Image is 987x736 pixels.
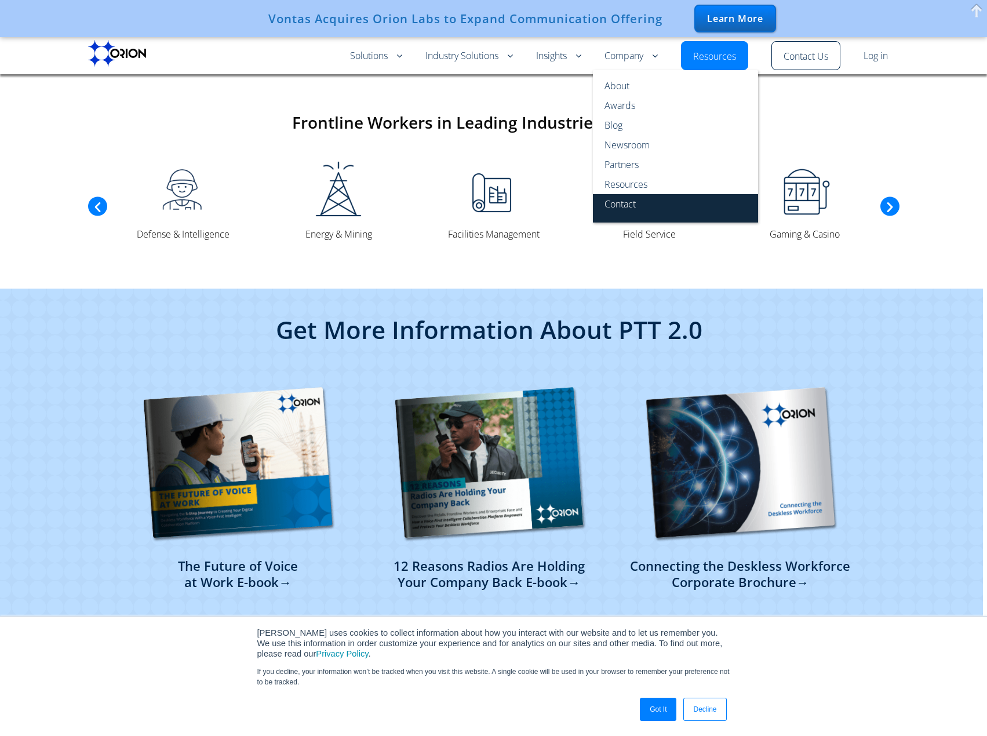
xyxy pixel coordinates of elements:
a: About [593,70,758,96]
a: Resources [593,174,758,194]
img: Defense & Intelligence [151,159,215,223]
img: The Future of Voice at Work - Push-to-Talk Team Collaboration - Orion [136,380,340,545]
div: Carousel | Horizontal scrolling: Arrow Left & Right [88,152,899,260]
a: Log in [864,49,888,63]
figcaption: Field Service [577,227,721,242]
a: Connecting the Deskless Workforce Corporate Brochure→ [630,557,850,591]
a: Awards [593,96,758,115]
img: Energy & Mining Communications [307,159,370,223]
span: → [796,573,809,591]
a: 12 Reasons Radios Are HoldingYour Company Back E-book→ [394,557,585,591]
h2: Frontline Workers in Leading Industries Trust Orion [88,114,899,130]
img: Gaming and Casino Communications [773,159,836,223]
div: 4 / 12 [577,159,721,242]
iframe: Chat Widget [778,602,987,736]
a: Decline [683,698,726,721]
span: [PERSON_NAME] uses cookies to collect information about how you interact with our website and to ... [257,628,723,658]
div: 2 / 12 [267,159,410,242]
a: Company [604,49,658,63]
div: 3 / 12 [422,159,566,242]
span: → [279,573,292,591]
a: Contact Us [784,50,828,64]
div: 1 / 12 [111,159,255,242]
a: Resources [693,50,736,64]
a: Solutions [350,49,402,63]
a: Industry Solutions [425,49,513,63]
figcaption: Energy & Mining [267,227,410,242]
div: 5 / 12 [733,159,876,242]
img: Orion labs Black logo [88,40,146,67]
a: Gaming and Casino CommunicationsGaming & Casino [733,159,876,242]
a: Privacy Policy [316,649,368,658]
a: Insights [536,49,581,63]
figcaption: Defense & Intelligence [111,227,255,242]
img: Facilities Management Communications [462,159,526,223]
a: Energy & Mining CommunicationsEnergy & Mining [267,159,410,242]
p: If you decline, your information won’t be tracked when you visit this website. A single cookie wi... [257,666,730,687]
div: Learn More [694,5,776,32]
span: → [567,573,580,591]
a: Contact [593,194,758,223]
h2: Get More Information About PTT 2.0 [112,318,866,342]
img: Orion Corporate Brochure - Unified Communications and Push-to-Talk 2.0 [639,380,842,545]
a: Field Service CommunicationsField Service [577,159,721,242]
div: Vontas Acquires Orion Labs to Expand Communication Offering [268,12,662,25]
a: Got It [640,698,676,721]
figcaption: Facilities Management [422,227,566,242]
img: 12 Reasons Radios Hold Your Company Back E-book - Push-to-Talk Solutions - Orion [388,380,591,545]
a: Partners [593,155,758,174]
figcaption: Gaming & Casino [733,227,876,242]
a: The Future of Voiceat Work E-book→ [178,557,298,591]
a: Defense & IntelligenceDefense & Intelligence [111,159,255,242]
a: Blog [593,115,758,135]
a: Newsroom [593,135,758,155]
a: Facilities Management CommunicationsFacilities Management [422,159,566,242]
